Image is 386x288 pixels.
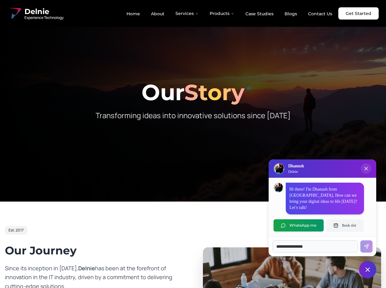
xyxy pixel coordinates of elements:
span: Delnie [78,264,95,272]
a: Delnie Logo Full [7,6,64,21]
span: Delnie [24,7,64,16]
button: Products [205,7,239,20]
button: Close chat [359,261,376,278]
img: Dhanush [274,183,283,192]
p: Delnie [288,169,304,174]
h2: Our Journey [5,244,183,257]
nav: Main [122,7,337,20]
button: Book slot [326,219,363,231]
a: About [146,9,169,19]
a: Get Started [338,7,379,20]
p: Hi there! I'm Dhanush from [GEOGRAPHIC_DATA]. How can we bring your digital ideas to life [DATE]?... [289,186,360,211]
button: WhatsApp me [274,219,324,231]
span: Experience Technology [24,15,64,20]
img: Delnie Logo [274,164,284,173]
p: Transforming ideas into innovative solutions since [DATE] [76,111,311,120]
h3: Dhanush [288,163,304,169]
a: Blogs [280,9,302,19]
img: Delnie Logo [7,6,22,21]
button: Services [171,7,204,20]
button: Close chat popup [361,163,371,174]
a: Home [122,9,145,19]
a: Case Studies [241,9,278,19]
span: Est. 2017 [9,228,24,233]
h1: Our [5,81,381,103]
span: Story [184,79,244,106]
a: Contact Us [303,9,337,19]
